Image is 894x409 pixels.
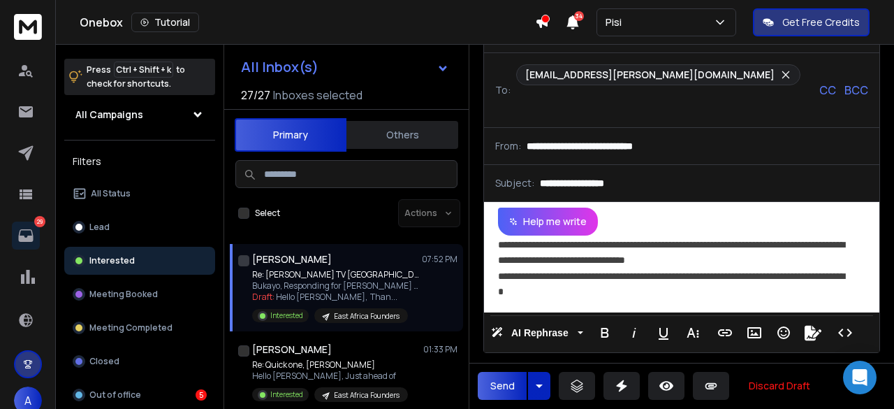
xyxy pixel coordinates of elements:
button: Insert Image (Ctrl+P) [741,319,768,347]
button: Emoticons [770,319,797,347]
p: Interested [270,389,303,400]
p: Interested [89,255,135,266]
button: Underline (Ctrl+U) [650,319,677,347]
button: Signature [800,319,826,347]
span: Hello [PERSON_NAME], Than ... [276,291,397,303]
div: Open Intercom Messenger [843,361,877,394]
p: Subject: [495,176,534,190]
p: [EMAIL_ADDRESS][PERSON_NAME][DOMAIN_NAME] [525,68,775,82]
p: 01:33 PM [423,344,457,355]
p: Out of office [89,389,141,401]
button: Discard Draft [738,372,821,400]
p: Meeting Booked [89,289,158,300]
p: Re: [PERSON_NAME] TV [GEOGRAPHIC_DATA] [252,269,420,280]
p: Re: Quick one, [PERSON_NAME] [252,359,408,371]
button: Primary [235,118,346,152]
div: Onebox [80,13,535,32]
p: Interested [270,310,303,321]
button: Code View [832,319,858,347]
button: Lead [64,213,215,241]
p: 29 [34,216,45,227]
button: Tutorial [131,13,199,32]
h1: All Inbox(s) [241,60,318,74]
button: Get Free Credits [753,8,870,36]
p: All Status [91,188,131,199]
p: From: [495,139,521,153]
span: Draft: [252,291,274,303]
button: Bold (Ctrl+B) [592,319,618,347]
button: Meeting Completed [64,314,215,342]
p: Closed [89,356,119,367]
a: 29 [12,222,40,250]
p: Meeting Completed [89,322,173,333]
p: Get Free Credits [782,15,860,29]
p: Lead [89,222,110,233]
button: Others [346,120,458,150]
p: East Africa Founders [334,390,400,401]
span: AI Rephrase [508,327,571,339]
div: 5 [196,389,207,401]
p: BCC [844,82,868,99]
p: Press to check for shortcuts. [87,63,185,91]
button: All Inbox(s) [230,53,460,81]
button: Interested [64,247,215,275]
p: 07:52 PM [422,254,457,265]
button: Out of office5 [64,381,215,409]
button: All Status [64,180,215,208]
label: Select [255,208,280,219]
h3: Inboxes selected [273,87,362,103]
button: Meeting Booked [64,280,215,308]
p: Hello [PERSON_NAME], Just ahead of [252,371,408,382]
span: 27 / 27 [241,87,270,103]
button: Send [478,372,527,400]
p: Pisi [606,15,627,29]
h3: Filters [64,152,215,171]
span: 34 [574,11,584,21]
span: Ctrl + Shift + k [114,62,173,78]
h1: All Campaigns [75,108,143,122]
button: All Campaigns [64,101,215,129]
button: More Text [680,319,706,347]
button: Closed [64,347,215,375]
button: Italic (Ctrl+I) [621,319,647,347]
p: East Africa Founders [334,311,400,322]
h1: [PERSON_NAME] [252,343,332,357]
h1: [PERSON_NAME] [252,252,332,266]
p: To: [495,83,511,97]
button: Help me write [498,208,598,236]
button: Insert Link (Ctrl+K) [712,319,738,347]
button: AI Rephrase [488,319,586,347]
p: Bukayo, Responding for [PERSON_NAME] TV [252,280,420,292]
p: CC [819,82,836,99]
